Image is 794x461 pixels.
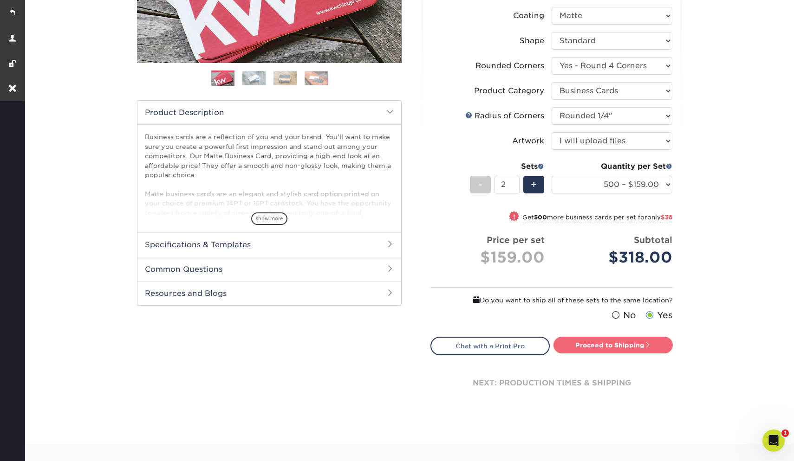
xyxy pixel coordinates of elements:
div: Coating [513,10,544,21]
img: Business Cards 01 [211,67,234,90]
span: show more [251,212,287,225]
div: Shape [520,35,544,46]
span: only [647,214,672,221]
div: $159.00 [438,246,545,269]
h2: Specifications & Templates [137,232,401,256]
a: Proceed to Shipping [553,337,673,353]
small: Get more business cards per set for [522,214,672,223]
div: Radius of Corners [465,110,544,122]
div: next: production times & shipping [430,355,673,411]
div: $318.00 [559,246,672,269]
iframe: Intercom live chat [762,429,785,452]
strong: Price per set [487,235,545,245]
strong: Subtotal [634,235,672,245]
a: Chat with a Print Pro [430,337,550,355]
div: Sets [470,161,544,172]
h2: Resources and Blogs [137,281,401,305]
div: Quantity per Set [552,161,672,172]
span: - [478,178,482,192]
span: ! [513,212,515,222]
label: No [610,309,636,322]
h2: Product Description [137,101,401,124]
span: $38 [661,214,672,221]
iframe: Google Customer Reviews [2,433,79,458]
span: + [531,178,537,192]
div: Product Category [474,85,544,96]
strong: 500 [534,214,547,221]
div: Artwork [512,135,544,147]
div: Rounded Corners [475,60,544,71]
div: Do you want to ship all of these sets to the same location? [430,295,673,305]
p: Business cards are a reflection of you and your brand. You'll want to make sure you create a powe... [145,132,394,264]
h2: Common Questions [137,257,401,281]
img: Business Cards 02 [242,71,266,85]
img: Business Cards 03 [273,71,297,85]
label: Yes [644,309,673,322]
img: Business Cards 04 [305,71,328,85]
span: 1 [781,429,789,437]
